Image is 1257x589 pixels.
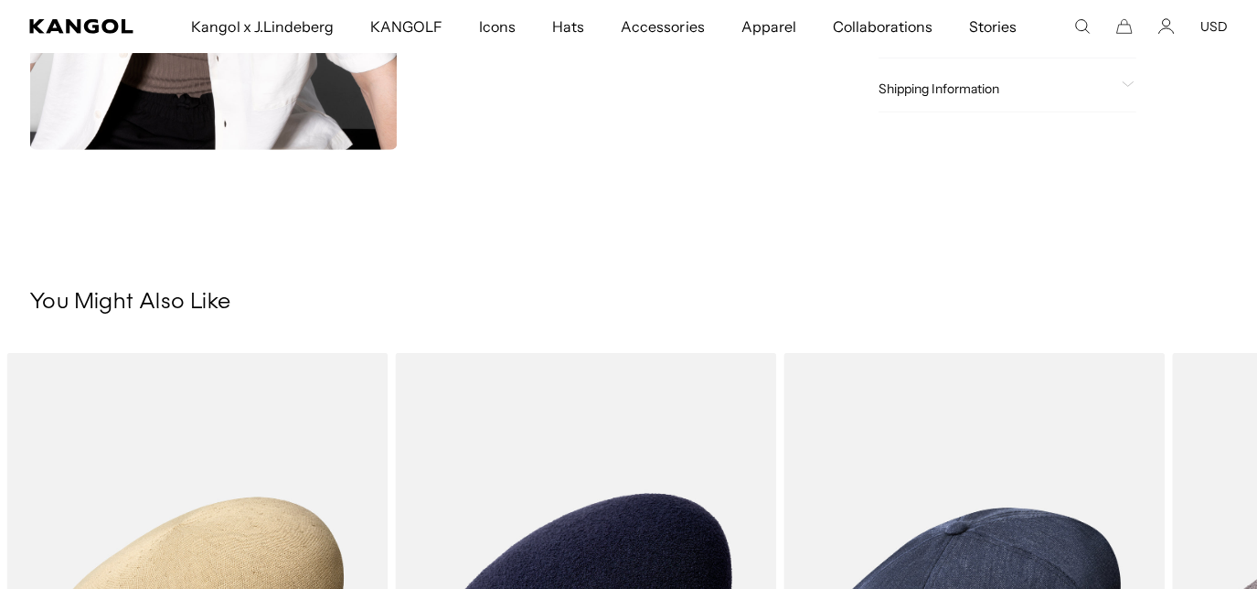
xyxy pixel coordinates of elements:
[29,289,1228,316] h3: You Might Also Like
[1158,18,1175,35] a: Account
[1200,18,1228,35] button: USD
[1074,18,1091,35] summary: Search here
[879,81,1114,98] span: Shipping Information
[1116,18,1133,35] button: Cart
[29,19,134,34] a: Kangol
